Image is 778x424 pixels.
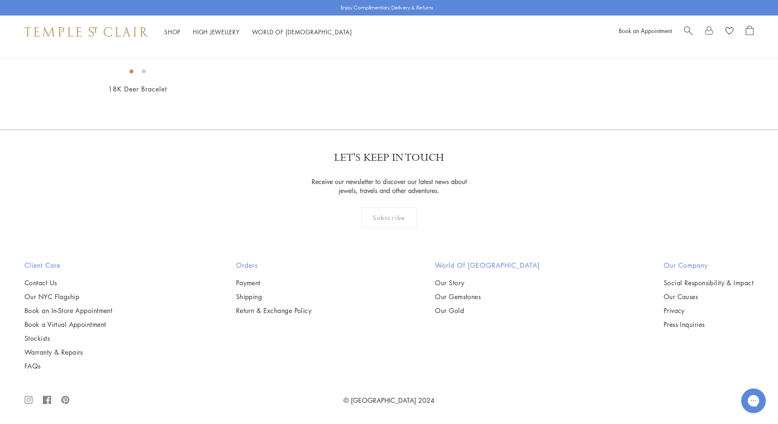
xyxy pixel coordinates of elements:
a: © [GEOGRAPHIC_DATA] 2024 [343,396,435,405]
a: ShopShop [164,28,181,36]
p: Receive our newsletter to discover our latest news about jewels, travels and other adventures. [306,177,472,195]
a: Payment [236,278,312,287]
a: Our Causes [664,292,753,301]
a: Book an Appointment [619,27,672,35]
a: 18K Deer Bracelet [108,84,167,93]
h2: Client Care [25,260,112,270]
a: Warranty & Repairs [25,348,112,357]
a: World of [DEMOGRAPHIC_DATA]World of [DEMOGRAPHIC_DATA] [252,28,352,36]
p: Enjoy Complimentary Delivery & Returns [341,4,433,12]
a: Open Shopping Bag [746,26,753,38]
p: LET'S KEEP IN TOUCH [334,151,444,165]
nav: Main navigation [164,27,352,37]
a: Search [684,26,693,38]
img: Temple St. Clair [25,27,148,37]
a: Book a Virtual Appointment [25,320,112,329]
a: Book an In-Store Appointment [25,306,112,315]
a: Our NYC Flagship [25,292,112,301]
a: Our Story [435,278,540,287]
a: View Wishlist [725,26,733,38]
h2: Our Company [664,260,753,270]
h2: Orders [236,260,312,270]
div: Subscribe [361,207,417,228]
a: Press Inquiries [664,320,753,329]
a: Stockists [25,334,112,343]
a: Our Gemstones [435,292,540,301]
a: Our Gold [435,306,540,315]
a: FAQs [25,362,112,371]
iframe: Gorgias live chat messenger [737,386,770,416]
a: Contact Us [25,278,112,287]
a: Social Responsibility & Impact [664,278,753,287]
a: High JewelleryHigh Jewellery [193,28,240,36]
a: Privacy [664,306,753,315]
a: Return & Exchange Policy [236,306,312,315]
h2: World of [GEOGRAPHIC_DATA] [435,260,540,270]
a: Shipping [236,292,312,301]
